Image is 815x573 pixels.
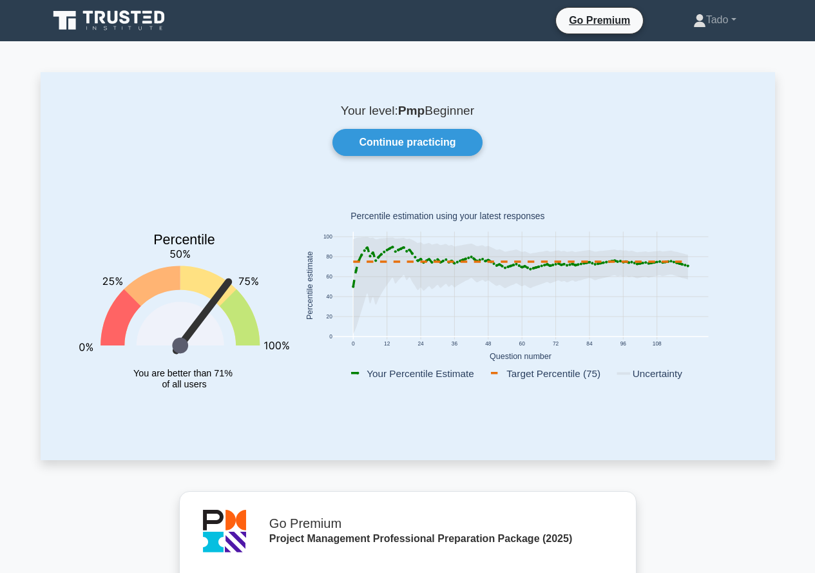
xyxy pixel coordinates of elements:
[305,251,314,320] text: Percentile estimate
[323,234,332,240] text: 100
[326,294,332,300] text: 40
[350,211,544,222] text: Percentile estimation using your latest responses
[326,254,332,260] text: 80
[490,352,551,361] text: Question number
[417,340,424,347] text: 24
[662,7,767,33] a: Tado
[332,129,482,156] a: Continue practicing
[552,340,559,347] text: 72
[326,274,332,280] text: 60
[329,334,332,340] text: 0
[620,340,626,347] text: 96
[561,12,638,28] a: Go Premium
[326,314,332,320] text: 20
[162,380,206,390] tspan: of all users
[485,340,492,347] text: 48
[384,340,390,347] text: 12
[351,340,354,347] text: 0
[153,232,215,248] text: Percentile
[586,340,593,347] text: 84
[133,368,233,378] tspan: You are better than 71%
[398,104,425,117] b: Pmp
[451,340,457,347] text: 36
[652,340,661,347] text: 108
[519,340,525,347] text: 60
[72,103,744,119] p: Your level: Beginner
